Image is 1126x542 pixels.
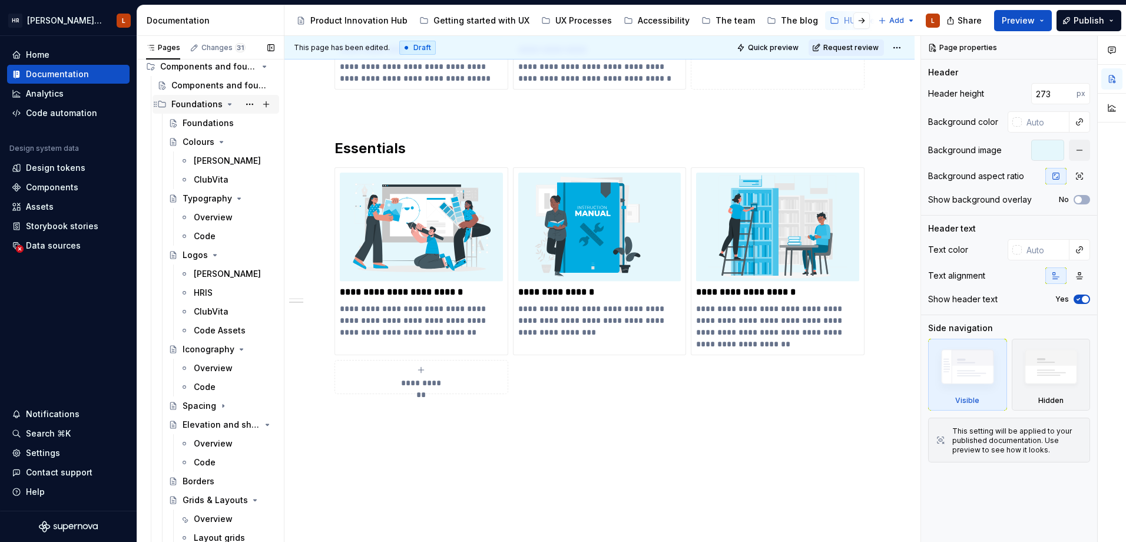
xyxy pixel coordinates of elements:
span: This page has been edited. [294,43,390,52]
div: Draft [399,41,436,55]
div: This setting will be applied to your published documentation. Use preview to see how it looks. [952,427,1082,455]
span: Share [958,15,982,27]
div: Getting started with UX [433,15,529,27]
a: HRIS [175,283,279,302]
div: Typography [183,193,232,204]
div: Home [26,49,49,61]
a: Data sources [7,236,130,255]
div: UX Processes [555,15,612,27]
div: Components [26,181,78,193]
button: Add [875,12,919,29]
a: Code Assets [175,321,279,340]
div: Show background overlay [928,194,1032,206]
div: HRIS [194,287,213,299]
div: ClubVita [194,174,228,186]
div: Logos [183,249,208,261]
a: Analytics [7,84,130,103]
div: Show header text [928,293,998,305]
a: Getting started with UX [415,11,534,30]
button: Search ⌘K [7,424,130,443]
label: Yes [1055,295,1069,304]
div: Elevation and shadows [183,419,260,431]
a: Overview [175,510,279,528]
div: Header text [928,223,976,234]
a: Code [175,378,279,396]
span: Add [889,16,904,25]
a: The blog [762,11,823,30]
span: Request review [823,43,879,52]
button: HR[PERSON_NAME] UI Toolkit (HUT)L [2,8,134,33]
div: L [931,16,935,25]
a: The team [697,11,760,30]
a: Code automation [7,104,130,123]
div: [PERSON_NAME] [194,268,261,280]
div: Storybook stories [26,220,98,232]
div: Visible [955,396,979,405]
strong: Essentials [335,140,406,157]
div: [PERSON_NAME] UI Toolkit (HUT) [27,15,102,27]
div: Overview [194,513,233,525]
a: Code [175,453,279,472]
a: Overview [175,208,279,227]
div: The blog [781,15,818,27]
div: L [122,16,125,25]
div: [PERSON_NAME] [194,155,261,167]
div: ClubVita [194,306,228,318]
div: Changes [201,43,246,52]
div: Design tokens [26,162,85,174]
div: Components and foundations [171,80,269,91]
div: Page tree [292,9,872,32]
div: Code [194,457,216,468]
div: Text color [928,244,968,256]
a: Design tokens [7,158,130,177]
a: Components and foundations [153,76,279,95]
a: Storybook stories [7,217,130,236]
div: Foundations [171,98,223,110]
button: Preview [994,10,1052,31]
a: Home [7,45,130,64]
a: Spacing [164,396,279,415]
div: Search ⌘K [26,428,71,439]
div: Product Innovation Hub [310,15,408,27]
div: Grids & Layouts [183,494,248,506]
a: Logos [164,246,279,265]
div: Pages [146,43,180,52]
div: Spacing [183,400,216,412]
a: HUT Design System [825,11,930,30]
div: Assets [26,201,54,213]
div: Colours [183,136,214,148]
div: Data sources [26,240,81,252]
a: Documentation [7,65,130,84]
svg: Supernova Logo [39,521,98,533]
img: bd7cc032-402e-46ee-8b01-8052ea49584d.svg [518,173,681,281]
a: [PERSON_NAME] [175,265,279,283]
a: ClubVita [175,302,279,321]
img: 9b50be32-60df-4347-947e-440fc50dafd7.svg [696,173,859,281]
a: Product Innovation Hub [292,11,412,30]
img: 6acd47a3-0894-45dd-bc7a-1c93b4b88f95.svg [340,173,503,281]
div: Code automation [26,107,97,119]
div: Components and foundations [141,57,279,76]
span: Preview [1002,15,1035,27]
div: HR [8,14,22,28]
div: Background color [928,116,998,128]
div: Hidden [1012,339,1091,411]
div: Code [194,230,216,242]
div: Code Assets [194,325,246,336]
a: [PERSON_NAME] [175,151,279,170]
a: Iconography [164,340,279,359]
div: Overview [194,362,233,374]
input: Auto [1031,83,1077,104]
div: The team [716,15,755,27]
a: Foundations [164,114,279,133]
a: Components [7,178,130,197]
div: Components and foundations [160,61,257,72]
input: Auto [1022,111,1069,133]
div: Analytics [26,88,64,100]
a: UX Processes [536,11,617,30]
a: Grids & Layouts [164,491,279,510]
span: Quick preview [748,43,799,52]
a: ClubVita [175,170,279,189]
a: Overview [175,434,279,453]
